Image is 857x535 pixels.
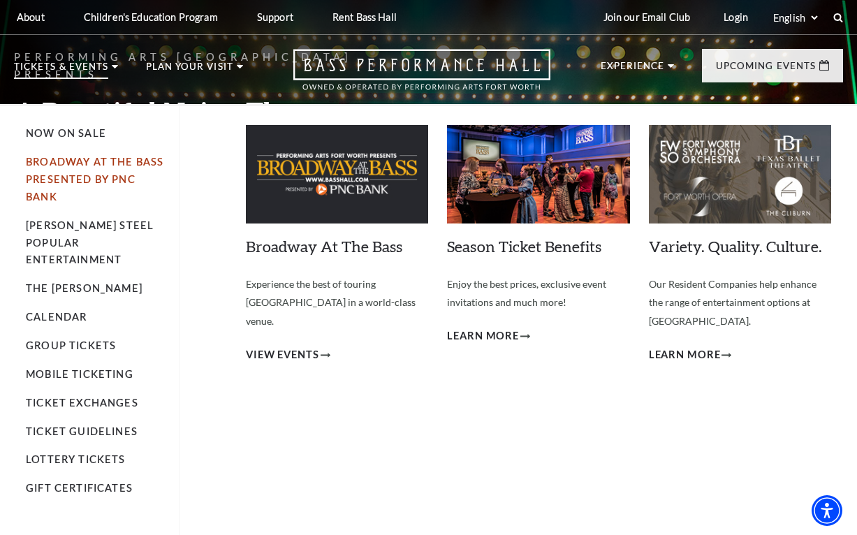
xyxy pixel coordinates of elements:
[447,125,629,223] img: Season Ticket Benefits
[649,125,831,223] img: Variety. Quality. Culture.
[243,49,601,104] a: Open this option
[812,495,842,526] div: Accessibility Menu
[26,282,142,294] a: The [PERSON_NAME]
[26,219,154,266] a: [PERSON_NAME] Steel Popular Entertainment
[26,156,163,203] a: Broadway At The Bass presented by PNC Bank
[26,397,138,409] a: Ticket Exchanges
[447,275,629,312] p: Enjoy the best prices, exclusive event invitations and much more!
[26,368,133,380] a: Mobile Ticketing
[246,346,319,364] span: View Events
[26,127,106,139] a: Now On Sale
[246,237,402,256] a: Broadway At The Bass
[257,11,293,23] p: Support
[649,346,732,364] a: Learn More Variety. Quality. Culture.
[332,11,397,23] p: Rent Bass Hall
[716,61,816,78] p: Upcoming Events
[447,237,601,256] a: Season Ticket Benefits
[246,346,330,364] a: View Events
[649,275,831,331] p: Our Resident Companies help enhance the range of entertainment options at [GEOGRAPHIC_DATA].
[649,237,822,256] a: Variety. Quality. Culture.
[146,62,233,79] p: Plan Your Visit
[84,11,218,23] p: Children's Education Program
[17,11,45,23] p: About
[26,311,87,323] a: Calendar
[447,328,530,345] a: Learn More Season Ticket Benefits
[14,62,108,79] p: Tickets & Events
[26,425,138,437] a: Ticket Guidelines
[26,339,116,351] a: Group Tickets
[649,346,721,364] span: Learn More
[447,328,519,345] span: Learn More
[601,61,665,78] p: Experience
[770,11,820,24] select: Select:
[246,125,428,223] img: Broadway At The Bass
[26,482,133,494] a: Gift Certificates
[246,275,428,331] p: Experience the best of touring [GEOGRAPHIC_DATA] in a world-class venue.
[26,453,126,465] a: Lottery Tickets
